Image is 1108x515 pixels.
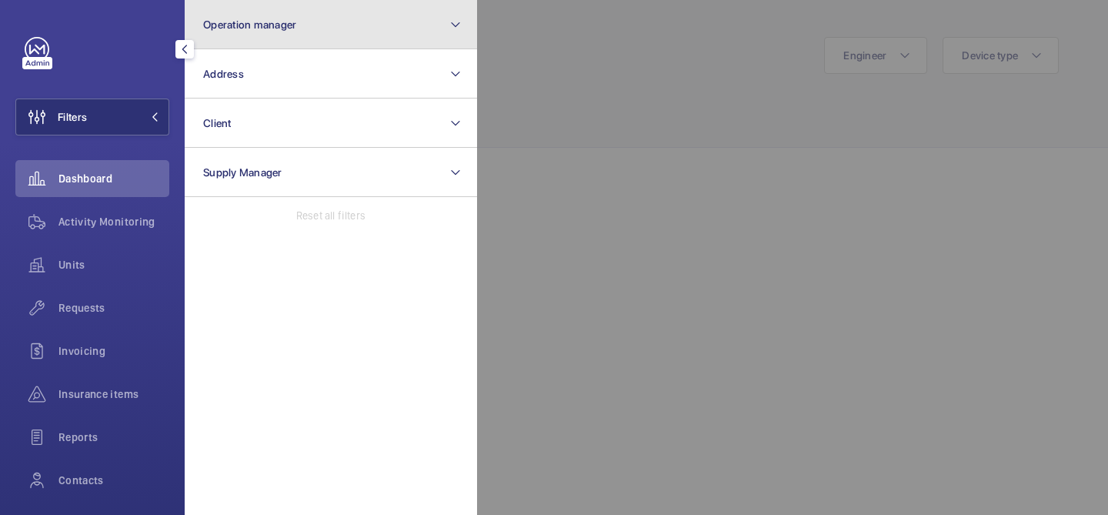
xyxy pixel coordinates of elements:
span: Dashboard [58,171,169,186]
span: Activity Monitoring [58,214,169,229]
span: Contacts [58,473,169,488]
span: Invoicing [58,343,169,359]
span: Units [58,257,169,273]
span: Filters [58,109,87,125]
span: Requests [58,300,169,316]
button: Filters [15,99,169,135]
span: Insurance items [58,386,169,402]
span: Reports [58,430,169,445]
